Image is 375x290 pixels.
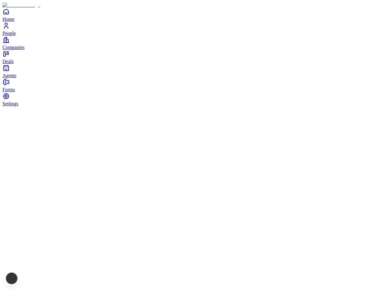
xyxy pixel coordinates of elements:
span: Home [2,17,14,22]
span: Deals [2,59,13,64]
a: Forms [2,78,373,92]
a: Home [2,8,373,22]
a: Agents [2,64,373,78]
a: Settings [2,92,373,106]
a: People [2,22,373,36]
span: Agents [2,73,16,78]
a: Deals [2,50,373,64]
span: Forms [2,87,15,92]
img: Item Brain Logo [2,2,40,8]
span: Settings [2,101,18,106]
span: Companies [2,45,25,50]
a: Companies [2,36,373,50]
span: People [2,31,16,36]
